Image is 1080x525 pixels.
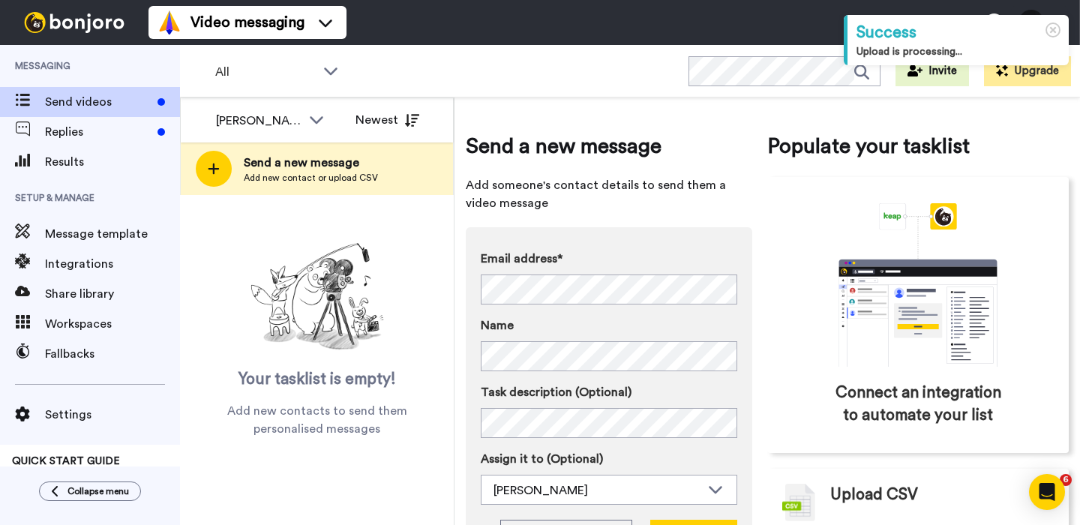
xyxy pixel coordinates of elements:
[45,406,180,424] span: Settings
[202,402,431,438] span: Add new contacts to send them personalised messages
[493,481,700,499] div: [PERSON_NAME]
[244,172,378,184] span: Add new contact or upload CSV
[856,44,1060,59] div: Upload is processing...
[45,255,180,273] span: Integrations
[244,154,378,172] span: Send a new message
[157,10,181,34] img: vm-color.svg
[238,368,396,391] span: Your tasklist is empty!
[45,153,180,171] span: Results
[45,345,180,363] span: Fallbacks
[344,105,430,135] button: Newest
[466,131,752,161] span: Send a new message
[481,316,514,334] span: Name
[1060,474,1072,486] span: 6
[481,383,737,401] label: Task description (Optional)
[1029,474,1065,510] div: Open Intercom Messenger
[830,484,918,506] span: Upload CSV
[45,93,151,111] span: Send videos
[190,12,304,33] span: Video messaging
[215,63,316,81] span: All
[39,481,141,501] button: Collapse menu
[984,56,1071,86] button: Upgrade
[831,382,1005,427] span: Connect an integration to automate your list
[45,285,180,303] span: Share library
[466,176,752,212] span: Add someone's contact details to send them a video message
[782,484,815,521] img: csv-grey.png
[12,456,120,466] span: QUICK START GUIDE
[45,225,180,243] span: Message template
[481,250,737,268] label: Email address*
[216,112,301,130] div: [PERSON_NAME]
[805,203,1030,367] div: animation
[856,21,1060,44] div: Success
[18,12,130,33] img: bj-logo-header-white.svg
[481,450,737,468] label: Assign it to (Optional)
[767,131,1069,161] span: Populate your tasklist
[895,56,969,86] button: Invite
[242,237,392,357] img: ready-set-action.png
[45,123,151,141] span: Replies
[45,315,180,333] span: Workspaces
[67,485,129,497] span: Collapse menu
